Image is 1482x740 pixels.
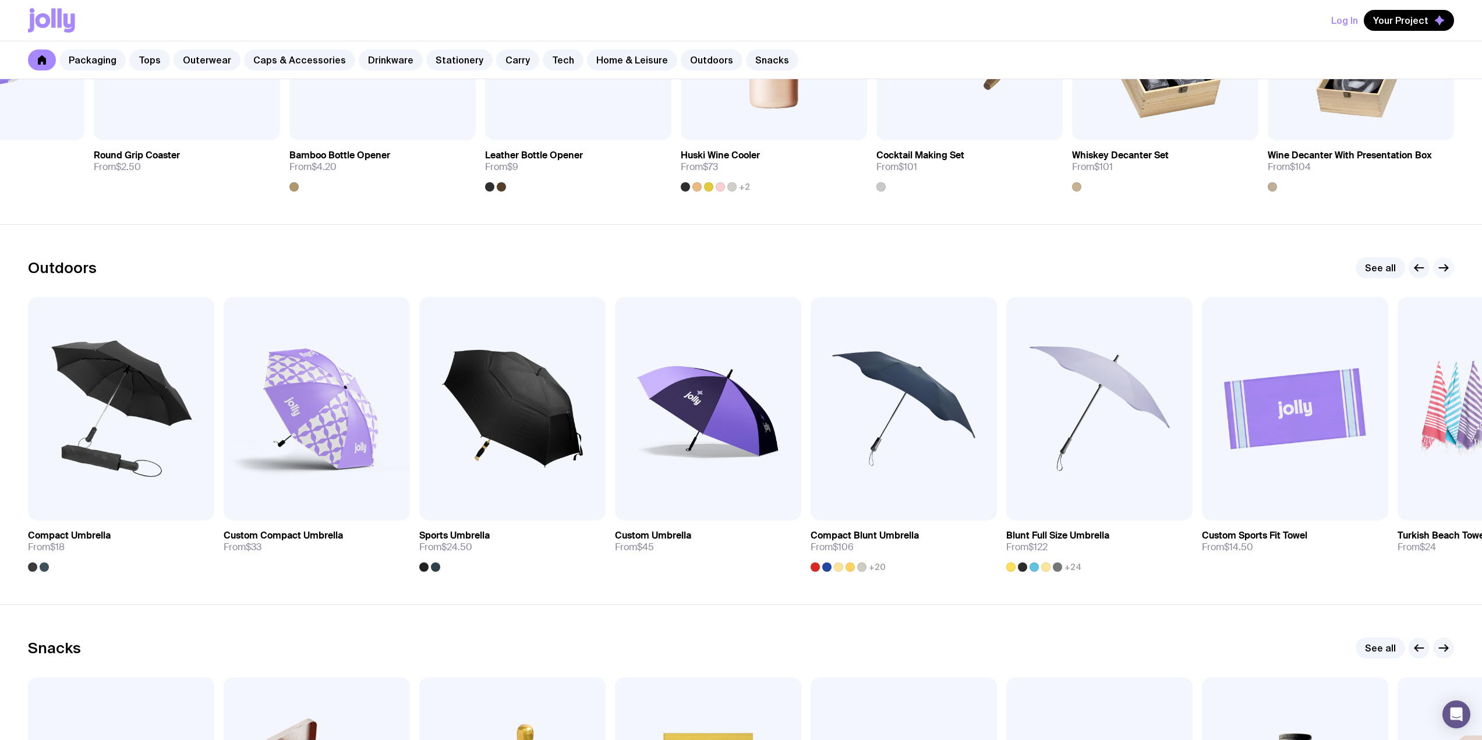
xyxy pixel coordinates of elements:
span: $24 [1420,541,1436,553]
a: Tech [543,49,583,70]
h2: Snacks [28,639,81,657]
a: Packaging [59,49,126,70]
span: From [1202,541,1253,553]
span: From [419,541,472,553]
a: Custom Compact UmbrellaFrom$33 [224,521,410,562]
span: $14.50 [1224,541,1253,553]
h3: Leather Bottle Opener [485,150,583,161]
h3: Round Grip Coaster [94,150,180,161]
a: Outerwear [174,49,240,70]
span: $122 [1028,541,1048,553]
a: Bamboo Bottle OpenerFrom$4.20 [289,140,476,192]
span: From [1072,161,1113,173]
a: Compact Blunt UmbrellaFrom$106+20 [811,521,997,572]
span: +24 [1064,562,1081,572]
span: $2.50 [116,161,141,173]
a: Sports UmbrellaFrom$24.50 [419,521,606,572]
span: $9 [507,161,518,173]
h3: Compact Umbrella [28,530,111,541]
span: From [876,161,917,173]
span: From [485,161,518,173]
a: Home & Leisure [587,49,677,70]
a: Caps & Accessories [244,49,355,70]
h3: Sports Umbrella [419,530,490,541]
span: From [224,541,261,553]
h3: Blunt Full Size Umbrella [1006,530,1109,541]
a: Blunt Full Size UmbrellaFrom$122+24 [1006,521,1193,572]
span: From [28,541,65,553]
span: From [1006,541,1048,553]
a: Cocktail Making SetFrom$101 [876,140,1063,192]
div: Open Intercom Messenger [1442,700,1470,728]
span: From [1398,541,1436,553]
a: Huski Wine CoolerFrom$73+2 [681,140,867,192]
a: Carry [496,49,539,70]
span: $33 [246,541,261,553]
a: Stationery [426,49,493,70]
span: From [1268,161,1311,173]
a: Compact UmbrellaFrom$18 [28,521,214,572]
span: $104 [1290,161,1311,173]
a: Whiskey Decanter SetFrom$101 [1072,140,1258,192]
a: Wine Decanter With Presentation BoxFrom$104 [1268,140,1454,192]
span: From [811,541,854,553]
span: $106 [833,541,854,553]
a: Leather Bottle OpenerFrom$9 [485,140,671,192]
a: See all [1356,638,1405,658]
h3: Cocktail Making Set [876,150,964,161]
button: Log In [1331,10,1358,31]
a: Snacks [746,49,798,70]
a: Outdoors [681,49,742,70]
a: Round Grip CoasterFrom$2.50 [94,140,280,182]
span: $4.20 [312,161,337,173]
span: $101 [899,161,917,173]
h3: Custom Umbrella [615,530,691,541]
span: $24.50 [441,541,472,553]
span: From [681,161,718,173]
span: Your Project [1373,15,1428,26]
h3: Wine Decanter With Presentation Box [1268,150,1432,161]
a: Custom UmbrellaFrom$45 [615,521,801,562]
a: Drinkware [359,49,423,70]
span: $45 [637,541,654,553]
a: Custom Sports Fit TowelFrom$14.50 [1202,521,1388,562]
h3: Custom Compact Umbrella [224,530,343,541]
span: +2 [739,182,750,192]
span: From [615,541,654,553]
h2: Outdoors [28,259,97,277]
a: See all [1356,257,1405,278]
h3: Compact Blunt Umbrella [811,530,919,541]
span: From [289,161,337,173]
span: $101 [1094,161,1113,173]
span: From [94,161,141,173]
h3: Custom Sports Fit Towel [1202,530,1307,541]
span: $73 [703,161,718,173]
span: +20 [869,562,886,572]
h3: Whiskey Decanter Set [1072,150,1169,161]
h3: Bamboo Bottle Opener [289,150,390,161]
span: $18 [50,541,65,553]
a: Tops [129,49,170,70]
button: Your Project [1364,10,1454,31]
h3: Huski Wine Cooler [681,150,760,161]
